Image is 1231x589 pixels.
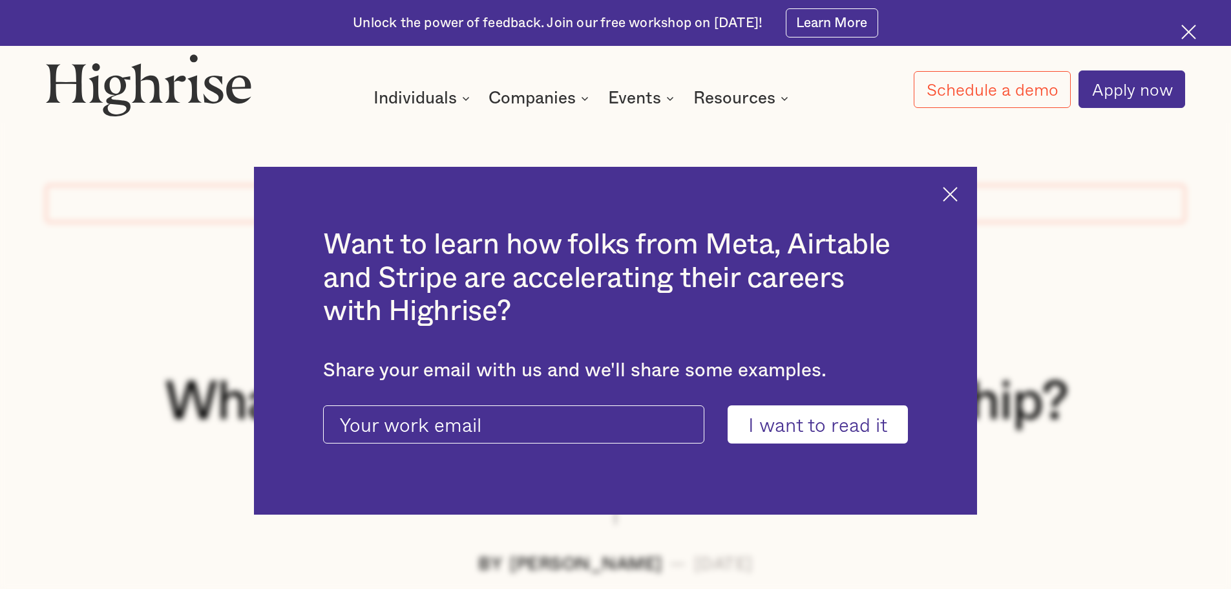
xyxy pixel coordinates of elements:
[323,228,908,328] h2: Want to learn how folks from Meta, Airtable and Stripe are accelerating their careers with Highrise?
[1181,25,1196,39] img: Cross icon
[943,187,958,202] img: Cross icon
[728,405,908,444] input: I want to read it
[693,91,775,106] div: Resources
[46,54,251,116] img: Highrise logo
[1078,70,1185,108] a: Apply now
[693,91,792,106] div: Resources
[374,91,474,106] div: Individuals
[489,91,576,106] div: Companies
[914,71,1071,108] a: Schedule a demo
[374,91,457,106] div: Individuals
[323,405,704,444] input: Your work email
[608,91,678,106] div: Events
[323,359,908,382] div: Share your email with us and we'll share some examples.
[323,405,908,444] form: current-ascender-blog-article-modal-form
[353,14,763,32] div: Unlock the power of feedback. Join our free workshop on [DATE]!
[786,8,878,37] a: Learn More
[489,91,593,106] div: Companies
[608,91,661,106] div: Events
